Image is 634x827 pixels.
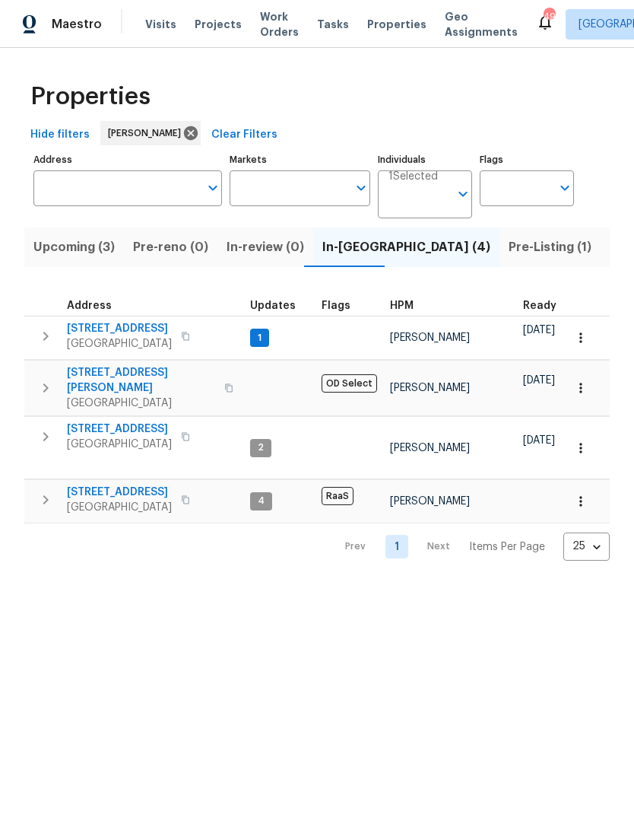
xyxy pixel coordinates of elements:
span: Maestro [52,17,102,32]
span: [GEOGRAPHIC_DATA] [67,336,172,351]
span: [PERSON_NAME] [390,496,470,507]
span: [DATE] [523,435,555,446]
span: [PERSON_NAME] [390,383,470,393]
button: Clear Filters [205,121,284,149]
span: Pre-reno (0) [133,237,208,258]
span: [STREET_ADDRESS] [67,485,172,500]
span: [GEOGRAPHIC_DATA] [67,437,172,452]
span: [GEOGRAPHIC_DATA] [67,396,215,411]
p: Items Per Page [469,539,545,555]
div: Earliest renovation start date (first business day after COE or Checkout) [523,301,570,311]
div: [PERSON_NAME] [100,121,201,145]
span: [PERSON_NAME] [390,332,470,343]
span: Projects [195,17,242,32]
a: Goto page 1 [385,535,408,558]
span: In-review (0) [227,237,304,258]
span: Pre-Listing (1) [509,237,591,258]
label: Address [33,155,222,164]
span: [PERSON_NAME] [390,443,470,453]
span: Tasks [317,19,349,30]
span: Clear Filters [211,126,277,145]
span: Updates [250,301,296,311]
button: Open [554,177,575,199]
span: Properties [30,89,151,104]
span: 1 [252,332,268,345]
span: In-[GEOGRAPHIC_DATA] (4) [322,237,490,258]
button: Hide filters [24,121,96,149]
span: Upcoming (3) [33,237,115,258]
nav: Pagination Navigation [331,533,610,561]
span: HPM [390,301,414,311]
span: Properties [367,17,426,32]
span: Address [67,301,112,311]
span: Hide filters [30,126,90,145]
span: 4 [252,495,271,507]
span: 1 Selected [388,170,438,183]
span: Flags [322,301,350,311]
span: Work Orders [260,9,299,40]
button: Open [350,177,372,199]
span: [DATE] [523,375,555,386]
button: Open [202,177,223,199]
span: [GEOGRAPHIC_DATA] [67,500,172,515]
label: Markets [230,155,371,164]
span: Ready [523,301,556,311]
span: [PERSON_NAME] [108,126,187,141]
div: 49 [544,9,554,24]
label: Flags [480,155,574,164]
button: Open [452,183,474,205]
span: 2 [252,441,270,454]
span: OD Select [322,374,377,393]
span: RaaS [322,487,353,505]
div: 25 [563,526,610,566]
span: [DATE] [523,325,555,336]
span: [STREET_ADDRESS] [67,421,172,437]
span: Visits [145,17,176,32]
span: [STREET_ADDRESS] [67,321,172,336]
label: Individuals [378,155,472,164]
span: [STREET_ADDRESS][PERSON_NAME] [67,365,215,396]
span: Geo Assignments [445,9,518,40]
